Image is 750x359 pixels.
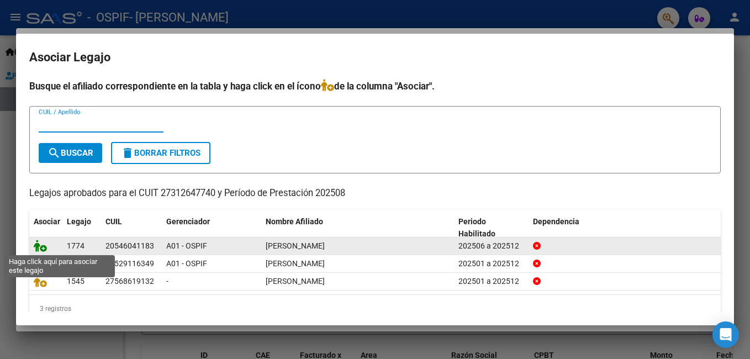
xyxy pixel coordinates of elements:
div: Open Intercom Messenger [712,321,739,348]
h2: Asociar Legajo [29,47,721,68]
span: - [166,277,168,286]
datatable-header-cell: Nombre Afiliado [261,210,454,246]
div: 27568619132 [105,275,154,288]
span: Periodo Habilitado [458,217,495,239]
datatable-header-cell: Dependencia [529,210,721,246]
div: 3 registros [29,295,721,323]
span: Gerenciador [166,217,210,226]
span: A01 - OSPIF [166,259,207,268]
datatable-header-cell: Gerenciador [162,210,261,246]
span: A01 - OSPIF [166,241,207,250]
span: Nombre Afiliado [266,217,323,226]
div: 202501 a 202512 [458,275,524,288]
span: CUIL [105,217,122,226]
div: 20546041183 [105,240,154,252]
span: Asociar [34,217,60,226]
div: 202506 a 202512 [458,240,524,252]
datatable-header-cell: CUIL [101,210,162,246]
span: GALLARDO DOMINIC BENJAMIN [266,241,325,250]
span: Dependencia [533,217,579,226]
datatable-header-cell: Periodo Habilitado [454,210,529,246]
datatable-header-cell: Asociar [29,210,62,246]
button: Borrar Filtros [111,142,210,164]
mat-icon: search [47,146,61,160]
div: 202501 a 202512 [458,257,524,270]
span: 1545 [67,277,84,286]
button: Buscar [39,143,102,163]
mat-icon: delete [121,146,134,160]
span: Buscar [47,148,93,158]
datatable-header-cell: Legajo [62,210,101,246]
span: CARO NICOLE AMELIE [266,277,325,286]
span: 1739 [67,259,84,268]
span: 1774 [67,241,84,250]
p: Legajos aprobados para el CUIT 27312647740 y Período de Prestación 202508 [29,187,721,200]
span: FRANCOV RODRIGUEZ AGUSTIN ESTEBAN [266,259,325,268]
div: 23529116349 [105,257,154,270]
span: Legajo [67,217,91,226]
h4: Busque el afiliado correspondiente en la tabla y haga click en el ícono de la columna "Asociar". [29,79,721,93]
span: Borrar Filtros [121,148,200,158]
